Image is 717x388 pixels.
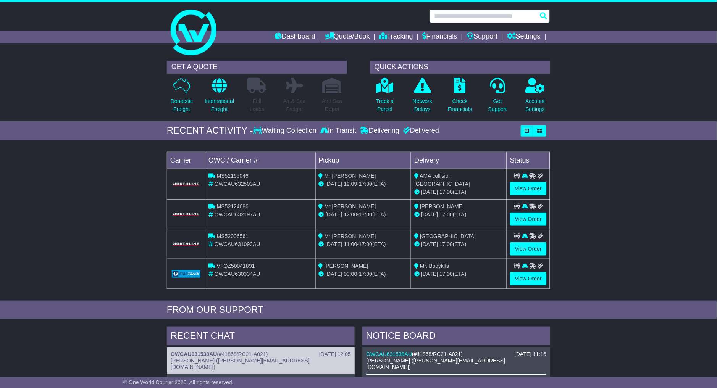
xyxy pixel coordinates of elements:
[510,272,547,285] a: View Order
[167,125,253,136] div: RECENT ACTIVITY -
[167,304,550,316] div: FROM OUR SUPPORT
[167,152,205,169] td: Carrier
[366,351,412,357] a: OWCAU631538AU
[376,77,394,118] a: Track aParcel
[421,271,438,277] span: [DATE]
[488,97,507,113] p: Get Support
[172,270,200,278] img: GetCarrierServiceLogo
[439,271,453,277] span: 17:00
[247,97,266,113] p: Full Loads
[217,173,249,179] span: MS52165046
[167,61,347,74] div: GET A QUOTE
[420,203,464,209] span: [PERSON_NAME]
[326,211,342,217] span: [DATE]
[448,97,472,113] p: Check Financials
[414,270,504,278] div: (ETA)
[217,263,255,269] span: VFQZ50041891
[359,271,372,277] span: 17:00
[215,241,260,247] span: OWCAU631093AU
[344,211,357,217] span: 12:00
[439,241,453,247] span: 17:00
[507,152,550,169] td: Status
[171,357,310,370] span: [PERSON_NAME] ([PERSON_NAME][EMAIL_ADDRESS][DOMAIN_NAME])
[325,233,376,239] span: Mr [PERSON_NAME]
[326,271,342,277] span: [DATE]
[421,189,438,195] span: [DATE]
[510,242,547,256] a: View Order
[325,203,376,209] span: Mr [PERSON_NAME]
[420,233,476,239] span: [GEOGRAPHIC_DATA]
[215,211,260,217] span: OWCAU632197AU
[370,61,550,74] div: QUICK ACTIONS
[172,212,200,217] img: GetCarrierServiceLogo
[204,77,234,118] a: InternationalFreight
[526,97,545,113] p: Account Settings
[217,233,249,239] span: MS52006561
[414,211,504,219] div: (ETA)
[414,240,504,248] div: (ETA)
[319,351,351,357] div: [DATE] 12:05
[362,327,550,347] div: NOTICE BOARD
[275,31,315,43] a: Dashboard
[326,241,342,247] span: [DATE]
[510,182,547,195] a: View Order
[217,203,249,209] span: MS52124686
[420,263,449,269] span: Mr. Bodykits
[167,327,355,347] div: RECENT CHAT
[421,211,438,217] span: [DATE]
[366,357,505,370] span: [PERSON_NAME] ([PERSON_NAME][EMAIL_ADDRESS][DOMAIN_NAME])
[412,77,433,118] a: NetworkDelays
[421,241,438,247] span: [DATE]
[205,152,316,169] td: OWC / Carrier #
[379,31,413,43] a: Tracking
[325,173,376,179] span: Mr [PERSON_NAME]
[319,211,408,219] div: - (ETA)
[376,97,394,113] p: Track a Parcel
[171,351,351,357] div: ( )
[215,271,260,277] span: OWCAU630334AU
[170,77,193,118] a: DomesticFreight
[414,173,470,187] span: AMA collision [GEOGRAPHIC_DATA]
[448,77,473,118] a: CheckFinancials
[401,127,439,135] div: Delivered
[123,379,234,385] span: © One World Courier 2025. All rights reserved.
[507,31,541,43] a: Settings
[322,97,342,113] p: Air / Sea Depot
[359,241,372,247] span: 17:00
[172,182,200,187] img: GetCarrierServiceLogo
[359,181,372,187] span: 17:00
[319,270,408,278] div: - (ETA)
[319,240,408,248] div: - (ETA)
[488,77,507,118] a: GetSupport
[359,211,372,217] span: 17:00
[414,351,461,357] span: #41868/RC21-A021
[439,189,453,195] span: 17:00
[413,97,432,113] p: Network Delays
[414,188,504,196] div: (ETA)
[344,271,357,277] span: 09:00
[315,152,411,169] td: Pickup
[344,241,357,247] span: 11:00
[366,351,546,357] div: ( )
[325,263,368,269] span: [PERSON_NAME]
[215,181,260,187] span: OWCAU632503AU
[344,181,357,187] span: 12:09
[318,127,358,135] div: In Transit
[325,31,370,43] a: Quote/Book
[515,351,546,357] div: [DATE] 11:16
[326,181,342,187] span: [DATE]
[319,180,408,188] div: - (ETA)
[219,351,266,357] span: #41868/RC21-A021
[510,213,547,226] a: View Order
[283,97,306,113] p: Air & Sea Freight
[205,97,234,113] p: International Freight
[172,242,200,246] img: GetCarrierServiceLogo
[439,211,453,217] span: 17:00
[411,152,507,169] td: Delivery
[253,127,318,135] div: Waiting Collection
[467,31,498,43] a: Support
[171,351,217,357] a: OWCAU631538AU
[525,77,546,118] a: AccountSettings
[171,97,193,113] p: Domestic Freight
[423,31,457,43] a: Financials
